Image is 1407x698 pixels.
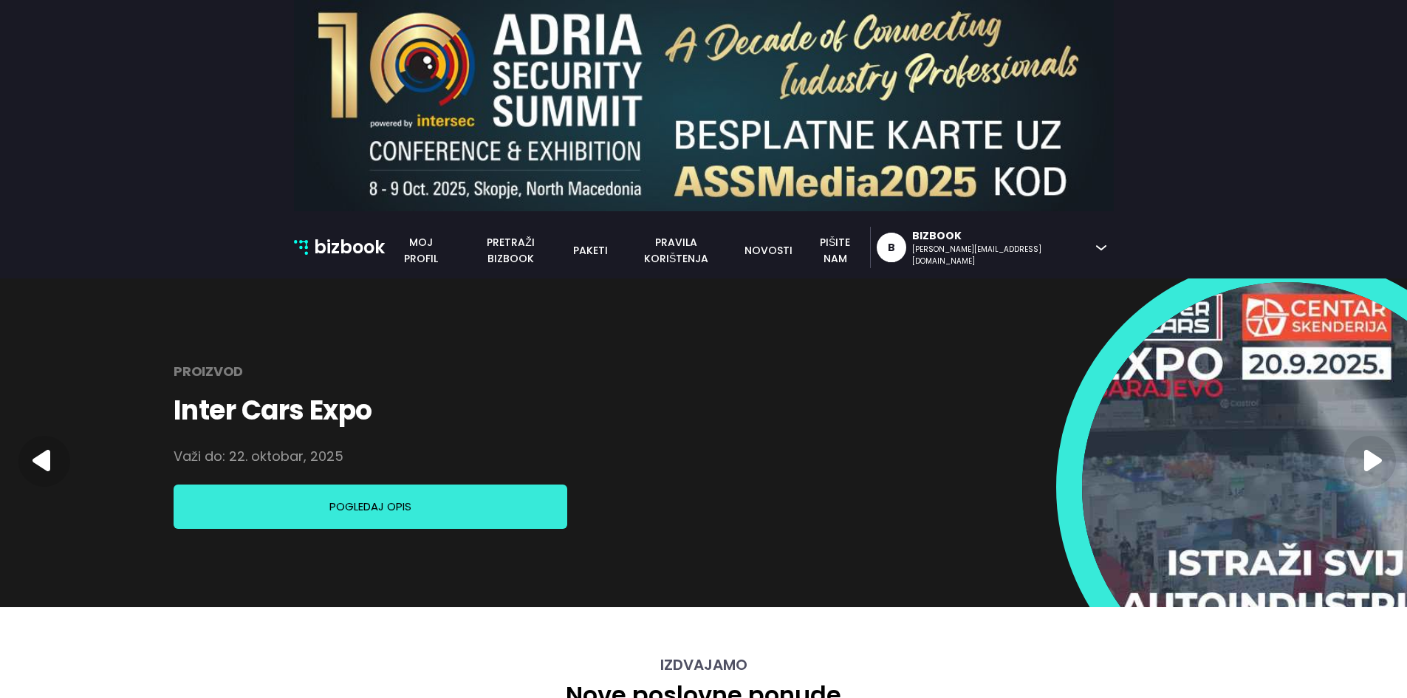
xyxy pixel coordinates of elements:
a: pišite nam [801,234,869,267]
button: Pogledaj opis [174,485,567,529]
a: Moj profil [385,234,457,267]
a: pravila korištenja [617,234,736,267]
img: bizbook [294,240,309,255]
a: pretraži bizbook [457,234,564,267]
p: bizbook [314,233,385,261]
h3: Izdvajamo [294,656,1114,674]
h1: Inter Cars Expo [174,393,372,428]
div: B [888,233,895,262]
a: novosti [736,242,801,259]
a: paketi [564,242,617,259]
div: [PERSON_NAME][EMAIL_ADDRESS][DOMAIN_NAME] [912,244,1089,267]
a: bizbook [294,233,386,261]
h2: Proizvod [174,357,243,386]
p: Važi do: 22. oktobar, 2025 [174,442,343,471]
div: Bizbook [912,228,1089,244]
